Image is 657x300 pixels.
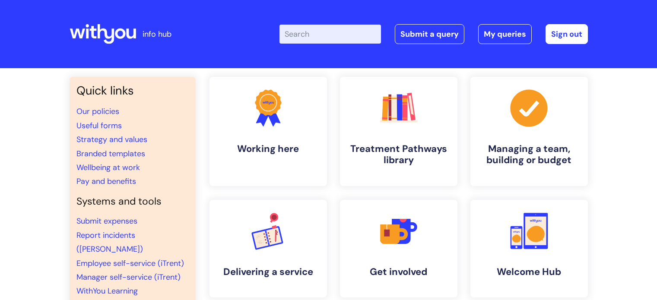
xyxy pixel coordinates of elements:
a: Manager self-service (iTrent) [76,272,181,282]
a: Our policies [76,106,119,117]
h3: Quick links [76,84,189,98]
a: Get involved [340,200,457,297]
h4: Delivering a service [216,266,320,278]
a: Working here [209,77,327,186]
h4: Managing a team, building or budget [477,143,581,166]
a: WithYou Learning [76,286,138,296]
h4: Get involved [347,266,451,278]
input: Search [279,25,381,44]
a: Sign out [546,24,588,44]
a: Pay and benefits [76,176,136,186]
a: Wellbeing at work [76,162,140,173]
h4: Working here [216,143,320,155]
a: Report incidents ([PERSON_NAME]) [76,230,143,254]
h4: Treatment Pathways library [347,143,451,166]
a: Submit expenses [76,216,137,226]
a: Employee self-service (iTrent) [76,258,184,268]
a: Strategy and values [76,134,147,145]
a: Useful forms [76,120,122,131]
a: Welcome Hub [470,200,588,297]
div: | - [279,24,588,44]
a: My queries [478,24,532,44]
p: info hub [143,27,171,41]
h4: Systems and tools [76,196,189,208]
a: Submit a query [395,24,464,44]
a: Managing a team, building or budget [470,77,588,186]
a: Treatment Pathways library [340,77,457,186]
a: Branded templates [76,148,145,159]
h4: Welcome Hub [477,266,581,278]
a: Delivering a service [209,200,327,297]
